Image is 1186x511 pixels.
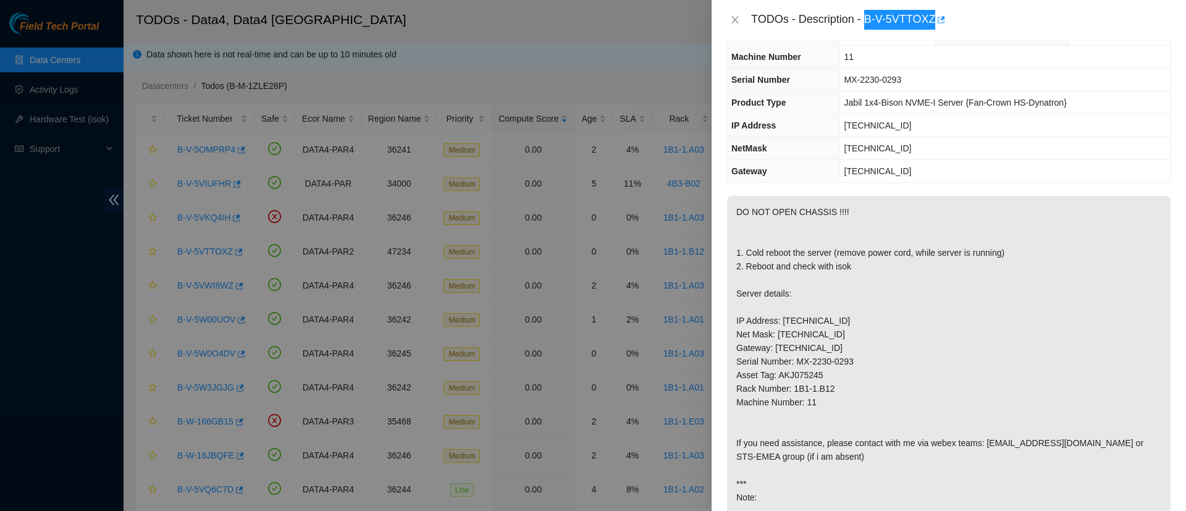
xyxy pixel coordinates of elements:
span: IP Address [731,120,776,130]
span: [TECHNICAL_ID] [844,166,912,176]
span: Serial Number [731,75,790,85]
button: Close [726,14,744,26]
span: [TECHNICAL_ID] [844,143,912,153]
div: TODOs - Description - B-V-5VTTOXZ [751,10,1171,30]
span: 11 [844,52,854,62]
span: [TECHNICAL_ID] [844,120,912,130]
span: NetMask [731,143,767,153]
span: Jabil 1x4-Bison NVME-I Server {Fan-Crown HS-Dynatron} [844,98,1067,108]
span: MX-2230-0293 [844,75,902,85]
span: Gateway [731,166,767,176]
span: Product Type [731,98,786,108]
span: Machine Number [731,52,801,62]
span: close [730,15,740,25]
